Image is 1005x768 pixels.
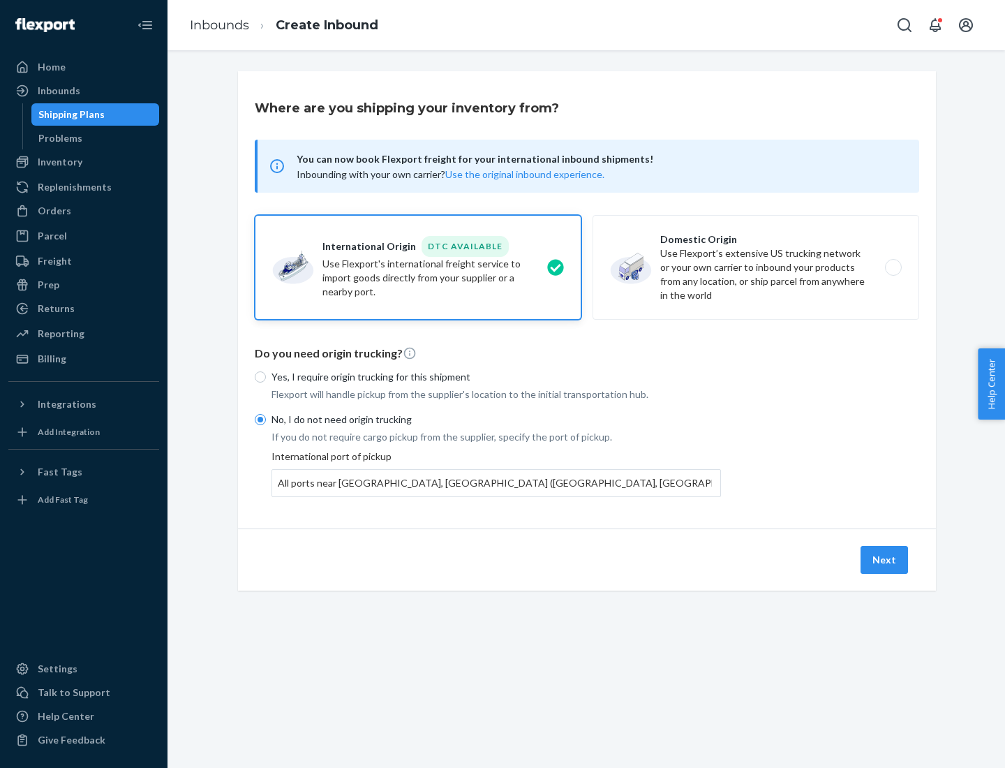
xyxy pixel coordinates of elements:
[38,254,72,268] div: Freight
[8,461,159,483] button: Fast Tags
[8,250,159,272] a: Freight
[8,421,159,443] a: Add Integration
[31,127,160,149] a: Problems
[297,151,902,168] span: You can now book Flexport freight for your international inbound shipments!
[255,99,559,117] h3: Where are you shipping your inventory from?
[190,17,249,33] a: Inbounds
[38,229,67,243] div: Parcel
[38,155,82,169] div: Inventory
[8,393,159,415] button: Integrations
[952,11,980,39] button: Open account menu
[38,662,77,676] div: Settings
[38,733,105,747] div: Give Feedback
[255,414,266,425] input: No, I do not need origin trucking
[38,60,66,74] div: Home
[38,686,110,700] div: Talk to Support
[31,103,160,126] a: Shipping Plans
[8,200,159,222] a: Orders
[38,180,112,194] div: Replenishments
[8,176,159,198] a: Replenishments
[8,658,159,680] a: Settings
[15,18,75,32] img: Flexport logo
[38,131,82,145] div: Problems
[271,413,721,427] p: No, I do not need origin trucking
[445,168,604,182] button: Use the original inbound experience.
[38,327,84,341] div: Reporting
[38,494,88,505] div: Add Fast Tag
[8,489,159,511] a: Add Fast Tag
[271,450,721,497] div: International port of pickup
[8,297,159,320] a: Returns
[271,370,721,384] p: Yes, I require origin trucking for this shipment
[276,17,378,33] a: Create Inbound
[38,709,94,723] div: Help Center
[38,426,100,438] div: Add Integration
[255,346,919,362] p: Do you need origin trucking?
[38,465,82,479] div: Fast Tags
[8,323,159,345] a: Reporting
[8,705,159,728] a: Help Center
[8,56,159,78] a: Home
[8,274,159,296] a: Prep
[891,11,918,39] button: Open Search Box
[38,302,75,316] div: Returns
[131,11,159,39] button: Close Navigation
[8,225,159,247] a: Parcel
[179,5,389,46] ol: breadcrumbs
[38,204,71,218] div: Orders
[8,348,159,370] a: Billing
[8,681,159,704] a: Talk to Support
[297,168,604,180] span: Inbounding with your own carrier?
[8,151,159,173] a: Inventory
[271,430,721,444] p: If you do not require cargo pickup from the supplier, specify the port of pickup.
[255,371,266,383] input: Yes, I require origin trucking for this shipment
[271,387,721,401] p: Flexport will handle pickup from the supplier's location to the initial transportation hub.
[978,348,1005,420] button: Help Center
[38,84,80,98] div: Inbounds
[38,278,59,292] div: Prep
[38,397,96,411] div: Integrations
[8,80,159,102] a: Inbounds
[861,546,908,574] button: Next
[38,352,66,366] div: Billing
[921,11,949,39] button: Open notifications
[38,108,105,121] div: Shipping Plans
[8,729,159,751] button: Give Feedback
